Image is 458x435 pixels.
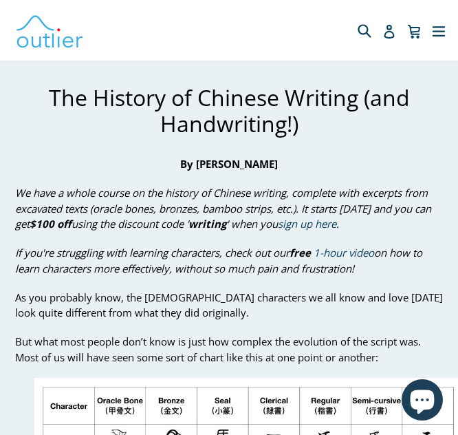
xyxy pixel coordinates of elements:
a: sign up here [278,217,336,231]
strong: free [290,246,311,259]
span: If you're struggling with learning characters, check out our on how to learn characters more effe... [15,246,422,275]
span: The History of Chinese Writing (and Handwriting!) [49,83,410,138]
span: But what most people don’t know is just how complex the evolution of the script was. Most of us w... [15,335,421,364]
img: Outlier Linguistics [15,10,84,50]
strong: $100 off [30,217,72,231]
span: We have a whole course on the history of Chinese writing, complete with excerpts from excavated t... [15,186,431,231]
strong: writing [188,217,226,231]
inbox-online-store-chat: Shopify online store chat [397,379,447,424]
span: As you probably know, the [DEMOGRAPHIC_DATA] characters we all know and love [DATE] look quite di... [15,290,443,320]
strong: By [PERSON_NAME] [180,157,278,171]
a: 1-hour video [314,246,374,260]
